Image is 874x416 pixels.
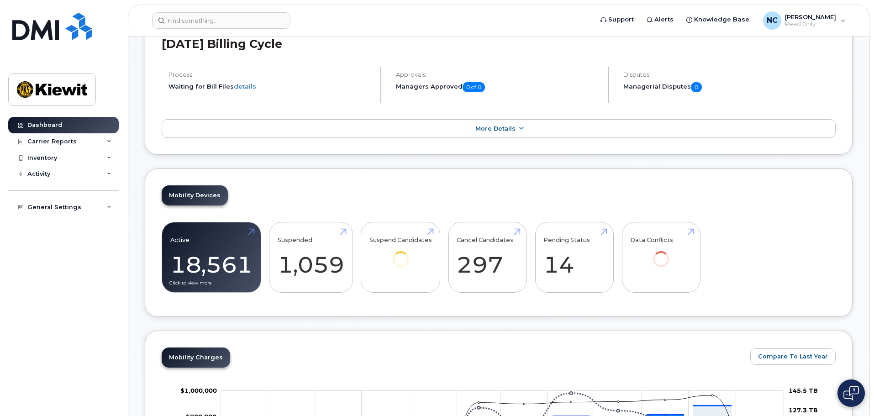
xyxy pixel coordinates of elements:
li: Waiting for Bill Files [168,82,373,91]
img: Open chat [843,386,859,400]
button: Compare To Last Year [750,348,836,365]
a: Alerts [640,11,680,29]
h4: Process [168,71,373,78]
a: Data Conflicts [630,227,692,280]
span: Alerts [654,15,674,24]
a: Support [594,11,640,29]
tspan: $1,000,000 [180,387,217,394]
a: Mobility Charges [162,348,230,368]
h5: Managerial Disputes [623,82,836,92]
span: Compare To Last Year [758,352,828,361]
g: $0 [180,387,217,394]
span: NC [767,15,778,26]
span: More Details [475,125,516,132]
a: Active 18,561 [170,227,253,288]
a: Suspend Candidates [369,227,432,280]
span: Read Only [785,21,836,28]
tspan: 145.5 TB [789,387,818,394]
h4: Disputes [623,71,836,78]
span: [PERSON_NAME] [785,13,836,21]
span: 0 [691,82,702,92]
h4: Approvals [396,71,600,78]
a: Suspended 1,059 [278,227,344,288]
a: Mobility Devices [162,185,228,205]
input: Find something... [152,12,290,29]
h5: Managers Approved [396,82,600,92]
a: Cancel Candidates 297 [457,227,518,288]
span: Support [608,15,634,24]
h2: [DATE] Billing Cycle [162,37,836,51]
span: 0 of 0 [463,82,485,92]
a: details [234,83,256,90]
a: Pending Status 14 [543,227,605,288]
tspan: 127.3 TB [789,406,818,414]
a: Knowledge Base [680,11,756,29]
div: Nicole Carlson [757,11,852,30]
span: Knowledge Base [694,15,749,24]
